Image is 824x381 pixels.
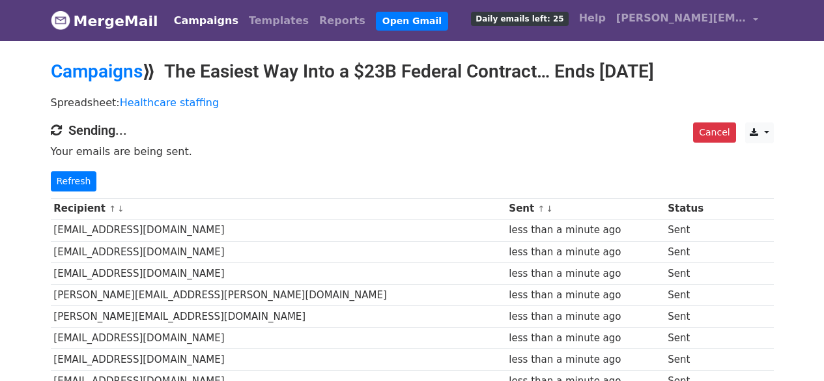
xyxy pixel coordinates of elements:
a: Campaigns [169,8,244,34]
div: less than a minute ago [509,245,661,260]
th: Recipient [51,198,506,219]
td: [EMAIL_ADDRESS][DOMAIN_NAME] [51,241,506,262]
div: less than a minute ago [509,331,661,346]
a: Cancel [693,122,735,143]
img: MergeMail logo [51,10,70,30]
td: [PERSON_NAME][EMAIL_ADDRESS][PERSON_NAME][DOMAIN_NAME] [51,284,506,305]
div: less than a minute ago [509,266,661,281]
td: Sent [664,284,720,305]
td: [EMAIL_ADDRESS][DOMAIN_NAME] [51,349,506,371]
p: Spreadsheet: [51,96,774,109]
td: Sent [664,262,720,284]
div: less than a minute ago [509,223,661,238]
h2: ⟫ The Easiest Way Into a $23B Federal Contract… Ends [DATE] [51,61,774,83]
th: Status [664,198,720,219]
a: [PERSON_NAME][EMAIL_ADDRESS][DOMAIN_NAME] [611,5,763,36]
a: Reports [314,8,371,34]
td: [EMAIL_ADDRESS][DOMAIN_NAME] [51,262,506,284]
td: Sent [664,241,720,262]
span: Daily emails left: 25 [471,12,568,26]
a: Open Gmail [376,12,448,31]
div: less than a minute ago [509,288,661,303]
h4: Sending... [51,122,774,138]
a: Campaigns [51,61,143,82]
a: Daily emails left: 25 [466,5,573,31]
td: Sent [664,306,720,328]
td: [EMAIL_ADDRESS][DOMAIN_NAME] [51,328,506,349]
td: Sent [664,219,720,241]
td: Sent [664,328,720,349]
a: ↑ [537,204,545,214]
a: ↓ [546,204,553,214]
a: ↓ [117,204,124,214]
a: MergeMail [51,7,158,35]
span: [PERSON_NAME][EMAIL_ADDRESS][DOMAIN_NAME] [616,10,746,26]
a: ↑ [109,204,116,214]
p: Your emails are being sent. [51,145,774,158]
th: Sent [506,198,665,219]
div: less than a minute ago [509,352,661,367]
td: [EMAIL_ADDRESS][DOMAIN_NAME] [51,219,506,241]
a: Templates [244,8,314,34]
div: less than a minute ago [509,309,661,324]
a: Healthcare staffing [120,96,219,109]
a: Refresh [51,171,97,191]
td: [PERSON_NAME][EMAIL_ADDRESS][DOMAIN_NAME] [51,306,506,328]
td: Sent [664,349,720,371]
a: Help [574,5,611,31]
